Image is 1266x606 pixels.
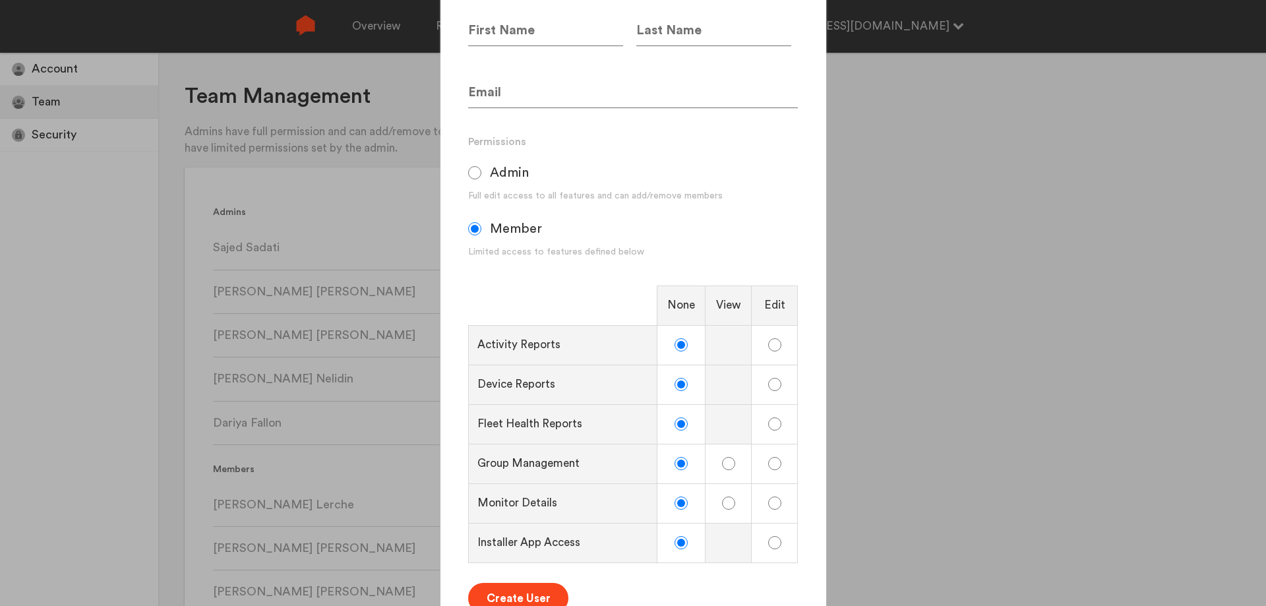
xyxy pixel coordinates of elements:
[469,483,657,523] td: Monitor Details
[490,165,529,181] span: Admin
[469,444,657,483] td: Group Management
[706,286,752,325] td: View
[468,166,481,179] input: Admin
[468,245,798,259] div: Limited access to features defined below
[752,286,798,325] td: Edit
[469,404,657,444] td: Fleet Health Reports
[469,523,657,562] td: Installer App Access
[468,222,481,235] input: Member
[468,134,798,150] h3: Permissions
[469,325,657,365] td: Activity Reports
[490,221,542,237] span: Member
[469,365,657,404] td: Device Reports
[468,189,798,203] div: Full edit access to all features and can add/remove members
[657,286,706,325] td: None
